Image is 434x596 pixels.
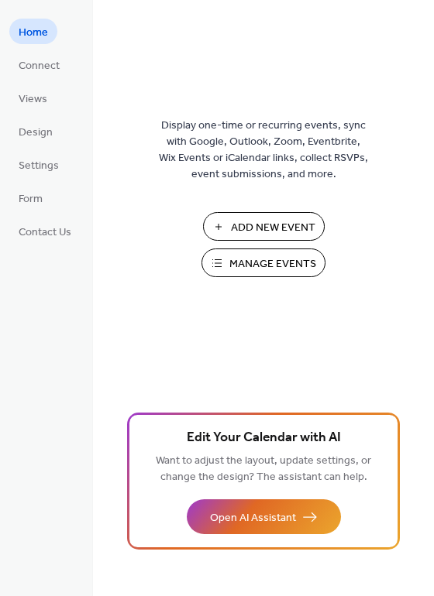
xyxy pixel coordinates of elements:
a: Design [9,118,62,144]
span: Settings [19,158,59,174]
a: Connect [9,52,69,77]
span: Want to adjust the layout, update settings, or change the design? The assistant can help. [156,450,371,488]
a: Form [9,185,52,211]
button: Add New Event [203,212,325,241]
button: Open AI Assistant [187,499,341,534]
a: Views [9,85,57,111]
span: Views [19,91,47,108]
span: Design [19,125,53,141]
a: Contact Us [9,218,81,244]
span: Edit Your Calendar with AI [187,427,341,449]
span: Add New Event [231,220,315,236]
span: Connect [19,58,60,74]
span: Form [19,191,43,207]
a: Settings [9,152,68,177]
a: Home [9,19,57,44]
span: Manage Events [229,256,316,272]
span: Home [19,25,48,41]
span: Open AI Assistant [210,510,296,526]
button: Manage Events [201,248,325,277]
span: Display one-time or recurring events, sync with Google, Outlook, Zoom, Eventbrite, Wix Events or ... [159,118,368,183]
span: Contact Us [19,224,71,241]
